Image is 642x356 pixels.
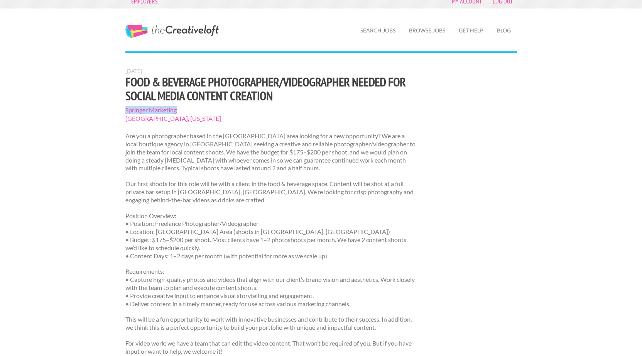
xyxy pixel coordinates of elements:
a: Search Jobs [354,22,402,39]
p: This will be a fun opportunity to work with innovative businesses and contribute to their success... [125,315,416,332]
a: Blog [491,22,517,39]
p: Requirements: • Capture high-quality photos and videos that align with our client’s brand vision ... [125,268,416,308]
h1: Food & Beverage Photographer/Videographer Needed for Social Media Content Creation [125,75,416,103]
p: Are you a photographer based in the [GEOGRAPHIC_DATA] area looking for a new opportunity? We are ... [125,132,416,172]
a: The Creative Loft [125,25,219,39]
a: Get Help [453,22,490,39]
p: Position Overview: • Position: Freelance Photographer/Videographer • Location: [GEOGRAPHIC_DATA] ... [125,212,416,260]
span: Springer Marketing [125,106,416,114]
a: Browse Jobs [403,22,451,39]
p: For video work: we have a team that can edit the video content. That won’t be required of you. Bu... [125,339,416,356]
span: [GEOGRAPHIC_DATA], [US_STATE] [125,114,416,123]
span: [DATE] [125,68,142,74]
p: Our first shoots for this role will be with a client in the food & beverage space. Content will b... [125,180,416,204]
